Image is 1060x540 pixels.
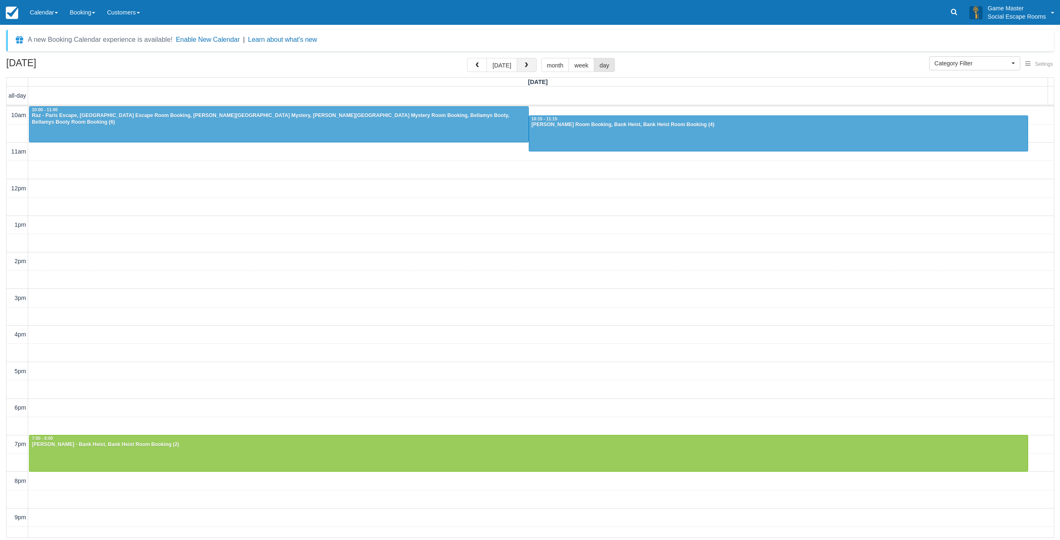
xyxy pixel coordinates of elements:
a: 7:00 - 8:00[PERSON_NAME] - Bank Heist, Bank Heist Room Booking (2) [29,435,1028,471]
a: 10:00 - 11:00Raz - Paris Escape, [GEOGRAPHIC_DATA] Escape Room Booking, [PERSON_NAME][GEOGRAPHIC_... [29,106,529,143]
div: [PERSON_NAME] Room Booking, Bank Heist, Bank Heist Room Booking (4) [531,122,1026,128]
span: 10:00 - 11:00 [32,108,58,112]
h2: [DATE] [6,58,111,73]
button: Category Filter [929,56,1020,70]
button: Enable New Calendar [176,36,240,44]
span: 5pm [14,368,26,374]
span: Category Filter [935,59,1009,67]
div: [PERSON_NAME] - Bank Heist, Bank Heist Room Booking (2) [31,442,1026,448]
p: Game Master [988,4,1046,12]
span: 10am [11,112,26,118]
span: 11am [11,148,26,155]
span: 10:15 - 11:15 [532,117,557,121]
button: day [594,58,615,72]
button: week [569,58,594,72]
span: 7:00 - 8:00 [32,436,53,441]
button: [DATE] [487,58,517,72]
span: 3pm [14,295,26,301]
span: [DATE] [528,79,548,85]
button: Settings [1020,58,1058,70]
span: Settings [1035,61,1053,67]
p: Social Escape Rooms [988,12,1046,21]
span: 7pm [14,441,26,447]
img: A3 [969,6,983,19]
span: | [243,36,245,43]
span: all-day [9,92,26,99]
span: 2pm [14,258,26,264]
span: 8pm [14,478,26,484]
a: 10:15 - 11:15[PERSON_NAME] Room Booking, Bank Heist, Bank Heist Room Booking (4) [529,115,1029,152]
button: month [541,58,569,72]
span: 6pm [14,404,26,411]
span: 4pm [14,331,26,338]
span: 1pm [14,221,26,228]
div: Raz - Paris Escape, [GEOGRAPHIC_DATA] Escape Room Booking, [PERSON_NAME][GEOGRAPHIC_DATA] Mystery... [31,113,526,126]
span: 9pm [14,514,26,521]
span: 12pm [11,185,26,192]
a: Learn about what's new [248,36,317,43]
div: A new Booking Calendar experience is available! [28,35,173,45]
img: checkfront-main-nav-mini-logo.png [6,7,18,19]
